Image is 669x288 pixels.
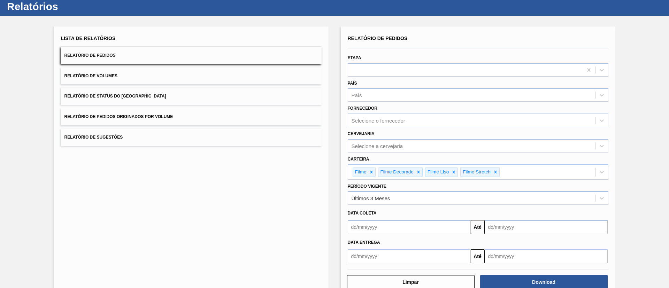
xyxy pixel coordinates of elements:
[348,157,369,162] label: Carteira
[352,195,390,201] div: Últimos 3 Meses
[348,220,471,234] input: dd/mm/yyyy
[64,114,173,119] span: Relatório de Pedidos Originados por Volume
[348,55,361,60] label: Etapa
[64,53,116,58] span: Relatório de Pedidos
[61,68,322,85] button: Relatório de Volumes
[64,94,166,99] span: Relatório de Status do [GEOGRAPHIC_DATA]
[61,36,116,41] span: Lista de Relatórios
[352,143,403,149] div: Selecione a cervejaria
[461,168,492,177] div: Filme Stretch
[61,88,322,105] button: Relatório de Status do [GEOGRAPHIC_DATA]
[61,108,322,125] button: Relatório de Pedidos Originados por Volume
[348,106,377,111] label: Fornecedor
[485,220,608,234] input: dd/mm/yyyy
[348,131,375,136] label: Cervejaria
[348,240,380,245] span: Data entrega
[352,92,362,98] div: País
[348,211,377,216] span: Data coleta
[7,2,131,10] h1: Relatórios
[425,168,450,177] div: Filme Liso
[61,129,322,146] button: Relatório de Sugestões
[348,81,357,86] label: País
[64,135,123,140] span: Relatório de Sugestões
[348,36,408,41] span: Relatório de Pedidos
[61,47,322,64] button: Relatório de Pedidos
[471,249,485,263] button: Até
[348,249,471,263] input: dd/mm/yyyy
[378,168,415,177] div: Filme Decorado
[64,73,117,78] span: Relatório de Volumes
[485,249,608,263] input: dd/mm/yyyy
[352,118,405,124] div: Selecione o fornecedor
[471,220,485,234] button: Até
[353,168,368,177] div: Filme
[348,184,386,189] label: Período Vigente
